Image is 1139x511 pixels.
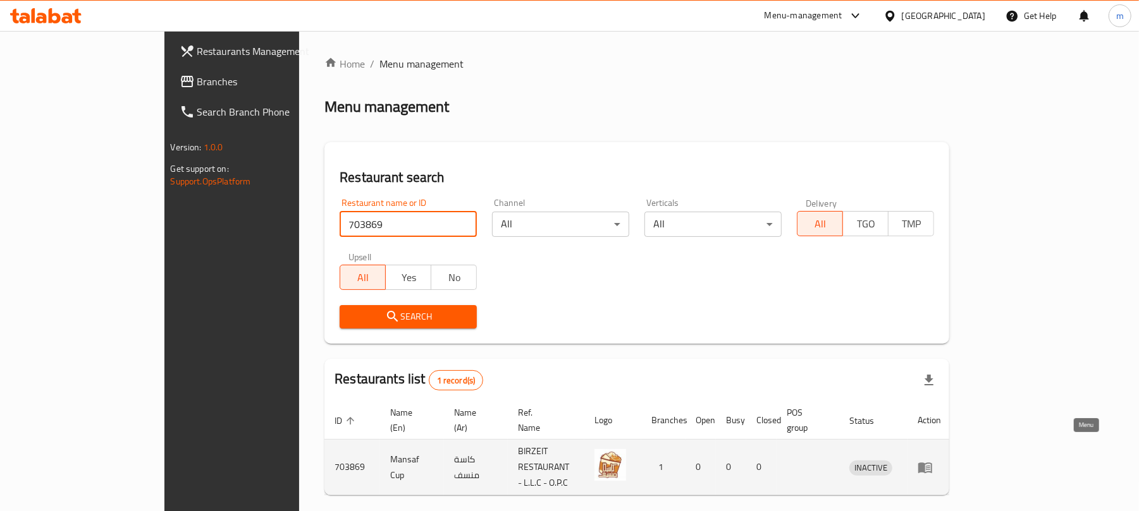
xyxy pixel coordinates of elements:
[797,211,843,236] button: All
[716,401,746,440] th: Busy
[350,309,467,325] span: Search
[335,413,359,428] span: ID
[345,268,381,287] span: All
[429,370,484,390] div: Total records count
[641,440,686,495] td: 1
[324,401,951,495] table: enhanced table
[391,268,426,287] span: Yes
[171,173,251,189] a: Support.OpsPlatform
[197,44,345,59] span: Restaurants Management
[518,405,569,435] span: Ref. Name
[1116,9,1124,23] span: m
[508,440,584,495] td: BIRZEIT RESTAURANT - L.L.C - O.P.C
[594,449,626,481] img: Mansaf Cup
[848,215,883,233] span: TGO
[641,401,686,440] th: Branches
[686,440,716,495] td: 0
[849,460,892,476] div: INACTIVE
[429,375,483,387] span: 1 record(s)
[888,211,934,236] button: TMP
[340,168,934,187] h2: Restaurant search
[169,36,355,66] a: Restaurants Management
[385,265,431,290] button: Yes
[340,212,477,237] input: Search for restaurant name or ID..
[908,401,951,440] th: Action
[171,139,202,155] span: Version:
[894,215,929,233] span: TMP
[171,160,229,177] span: Get support on:
[370,56,374,71] li: /
[340,305,477,328] button: Search
[324,97,449,117] h2: Menu management
[454,405,493,435] span: Name (Ar)
[390,405,429,435] span: Name (En)
[746,401,777,440] th: Closed
[169,66,355,97] a: Branches
[914,365,944,395] div: Export file
[436,268,472,287] span: No
[169,97,355,127] a: Search Branch Phone
[765,8,842,23] div: Menu-management
[197,104,345,119] span: Search Branch Phone
[842,211,889,236] button: TGO
[584,401,641,440] th: Logo
[197,74,345,89] span: Branches
[787,405,824,435] span: POS group
[379,56,464,71] span: Menu management
[686,401,716,440] th: Open
[492,212,629,237] div: All
[849,460,892,475] span: INACTIVE
[431,265,477,290] button: No
[204,139,223,155] span: 1.0.0
[803,215,838,233] span: All
[849,413,890,428] span: Status
[746,440,777,495] td: 0
[716,440,746,495] td: 0
[324,56,949,71] nav: breadcrumb
[335,370,483,390] h2: Restaurants list
[348,252,372,261] label: Upsell
[902,9,985,23] div: [GEOGRAPHIC_DATA]
[644,212,782,237] div: All
[340,265,386,290] button: All
[380,440,444,495] td: Mansaf Cup
[806,198,837,207] label: Delivery
[444,440,508,495] td: كاسة منسف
